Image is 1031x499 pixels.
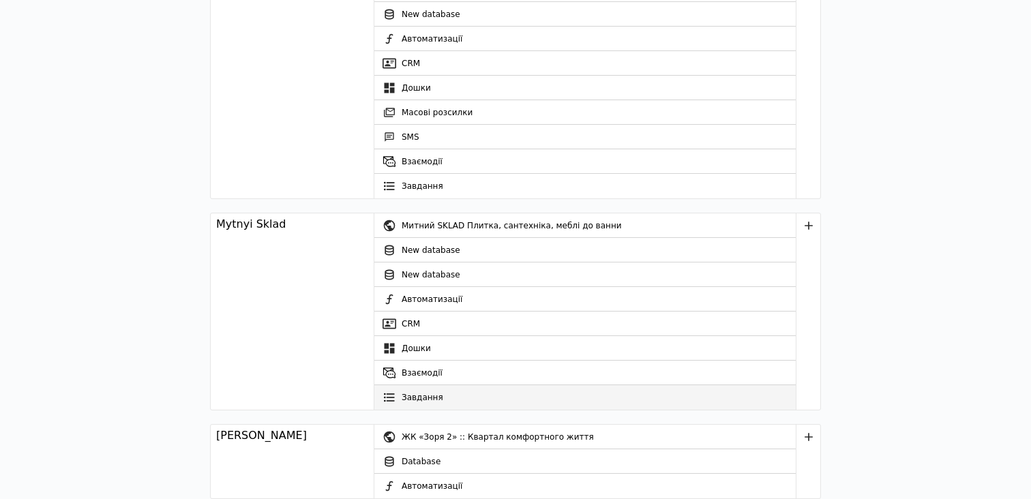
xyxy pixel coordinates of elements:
[374,125,796,149] a: SMS
[374,51,796,76] a: CRM
[374,287,796,312] a: Автоматизації
[374,174,796,198] a: Завдання
[374,385,796,410] a: Завдання
[374,2,796,27] a: New database
[374,100,796,125] a: Масові розсилки
[402,213,796,238] div: Митний SKLAD Плитка, сантехніка, меблі до ванни
[216,216,286,232] div: Mytnyi Sklad
[374,361,796,385] a: Взаємодії
[216,427,307,444] div: [PERSON_NAME]
[374,149,796,174] a: Взаємодії
[374,238,796,262] a: New database
[374,425,796,449] a: ЖК «Зоря 2» :: Квартал комфортного життя
[374,336,796,361] a: Дошки
[374,27,796,51] a: Автоматизації
[402,425,796,449] div: ЖК «Зоря 2» :: Квартал комфортного життя
[374,312,796,336] a: CRM
[374,213,796,238] a: Митний SKLAD Плитка, сантехніка, меблі до ванни
[374,262,796,287] a: New database
[374,474,796,498] a: Автоматизації
[374,76,796,100] a: Дошки
[374,449,796,474] a: Database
